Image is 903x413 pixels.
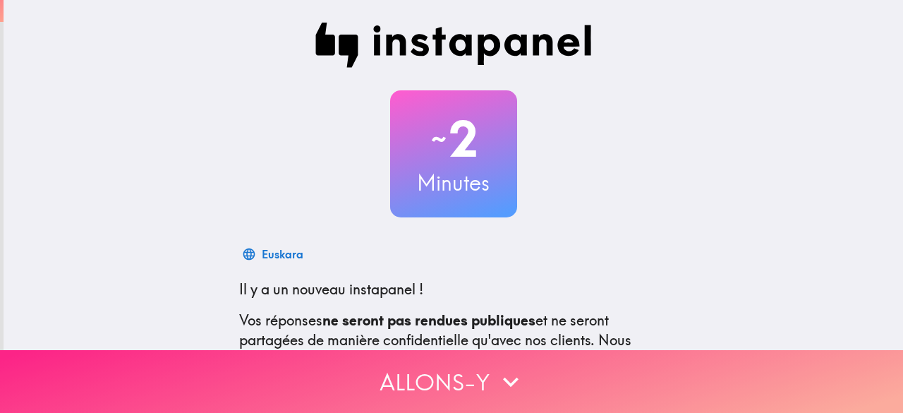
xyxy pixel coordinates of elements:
span: ~ [429,118,449,160]
img: Instapanel [315,23,592,68]
b: ne seront pas rendues publiques [322,311,535,329]
h2: 2 [390,110,517,168]
div: Euskara [262,244,303,264]
p: Vos réponses et ne seront partagées de manière confidentielle qu'avec nos clients. Nous aurons be... [239,311,668,409]
h3: Minutes [390,168,517,198]
span: Il y a un nouveau instapanel ! [239,280,423,298]
button: Euskara [239,240,309,268]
